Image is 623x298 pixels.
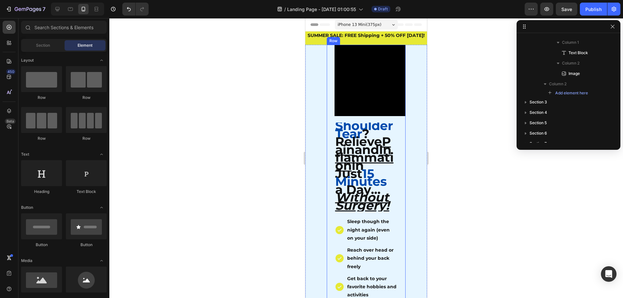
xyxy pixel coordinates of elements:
div: Open Intercom Messenger [601,266,617,282]
iframe: Design area [305,18,427,298]
span: Save [561,6,572,12]
span: Landing Page - [DATE] 01:00:55 [287,6,356,13]
span: Section [36,42,50,48]
div: Undo/Redo [122,3,149,16]
div: Publish [585,6,602,13]
span: Media [21,258,32,264]
div: Row [21,136,62,141]
span: Column 2 [549,81,567,87]
span: Layout [21,57,34,63]
span: / [284,6,286,13]
span: Toggle open [96,55,107,66]
input: Search Sections & Elements [21,21,107,34]
div: Button [66,242,107,248]
span: Element [78,42,92,48]
div: Heading [21,189,62,195]
p: 7 [43,5,45,13]
span: Image [568,70,580,77]
button: 7 [3,3,48,16]
span: Section 5 [530,120,547,126]
span: Button [21,205,33,210]
span: Section 6 [530,130,547,137]
span: Section 4 [530,109,547,116]
button: Add element here [545,89,591,97]
span: Column 2 [562,60,580,66]
div: Button [21,242,62,248]
button: Publish [580,3,607,16]
div: Row [21,95,62,101]
div: Row [66,95,107,101]
div: Row [66,136,107,141]
span: Add element here [555,90,588,96]
button: Save [556,3,577,16]
span: Section 7 [530,140,547,147]
span: Column 1 [562,39,579,46]
div: 450 [6,69,16,74]
span: Text Block [568,50,588,56]
div: Beta [5,119,16,124]
span: Section 3 [530,99,547,105]
span: Toggle open [96,256,107,266]
span: Toggle open [96,202,107,213]
span: Draft [378,6,388,12]
div: Text Block [66,189,107,195]
span: Text [21,151,29,157]
span: Toggle open [96,149,107,160]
